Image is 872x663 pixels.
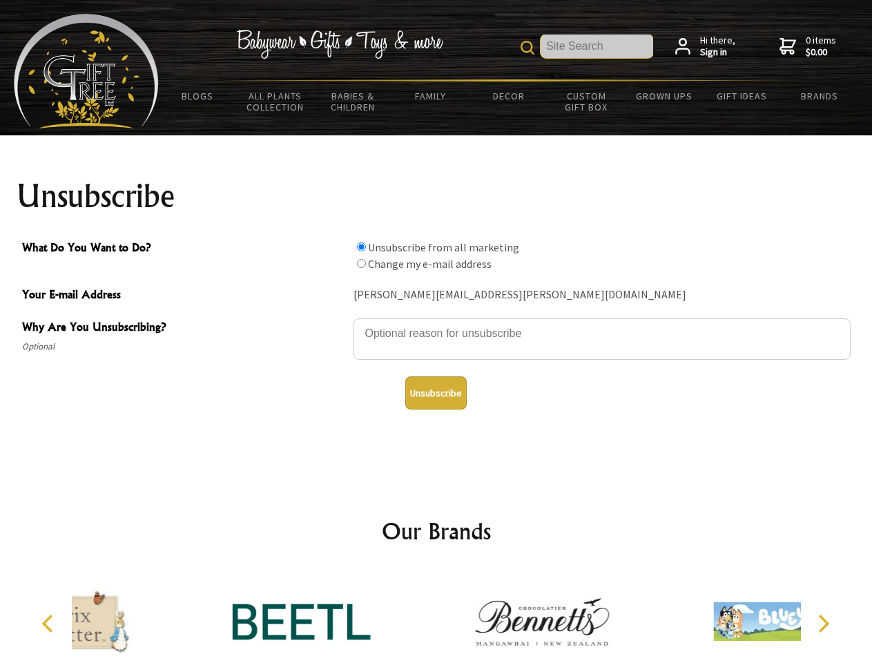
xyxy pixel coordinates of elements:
a: Gift Ideas [703,81,781,110]
img: product search [521,41,534,55]
label: Change my e-mail address [368,257,492,271]
button: Previous [35,608,65,639]
strong: $0.00 [806,46,836,59]
span: Why Are You Unsubscribing? [22,318,347,338]
a: Babies & Children [314,81,392,122]
span: Optional [22,338,347,355]
a: 0 items$0.00 [779,35,836,59]
img: Babyware - Gifts - Toys and more... [14,14,159,128]
a: Decor [469,81,548,110]
span: What Do You Want to Do? [22,239,347,259]
strong: Sign in [700,46,735,59]
button: Next [808,608,838,639]
span: 0 items [806,34,836,59]
span: Your E-mail Address [22,286,347,306]
div: [PERSON_NAME][EMAIL_ADDRESS][PERSON_NAME][DOMAIN_NAME] [353,285,851,306]
textarea: Why Are You Unsubscribing? [353,318,851,360]
a: Brands [781,81,859,110]
a: Hi there,Sign in [675,35,735,59]
a: Custom Gift Box [548,81,626,122]
a: Grown Ups [625,81,703,110]
input: Site Search [541,35,653,58]
span: Hi there, [700,35,735,59]
input: What Do You Want to Do? [357,259,366,268]
h2: Our Brands [28,515,845,548]
img: Babywear - Gifts - Toys & more [236,30,443,59]
a: Family [392,81,470,110]
button: Unsubscribe [405,376,467,410]
a: BLOGS [159,81,237,110]
h1: Unsubscribe [17,180,856,213]
a: All Plants Collection [237,81,315,122]
input: What Do You Want to Do? [357,242,366,251]
label: Unsubscribe from all marketing [368,240,519,254]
